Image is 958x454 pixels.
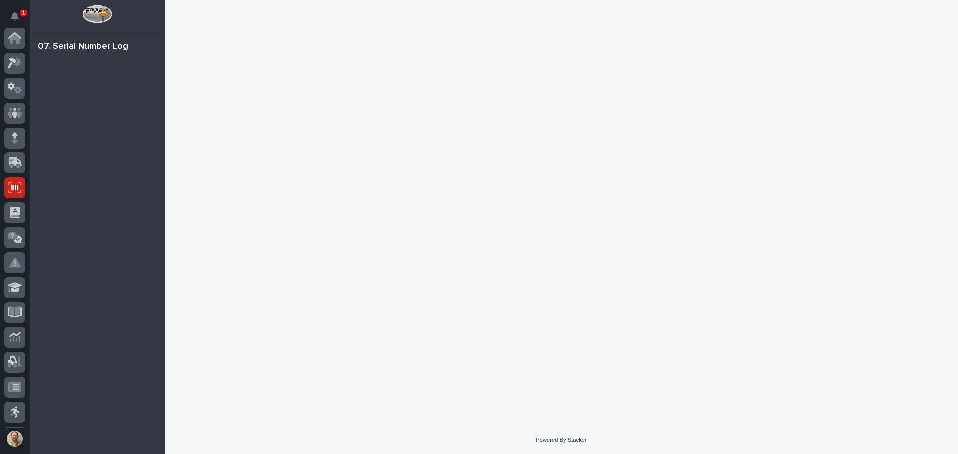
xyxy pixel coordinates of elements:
img: Workspace Logo [82,5,112,23]
div: 07. Serial Number Log [38,41,128,52]
button: Notifications [4,6,25,27]
a: Powered By Stacker [536,437,586,443]
p: 1 [22,9,25,16]
button: users-avatar [4,428,25,449]
div: Notifications1 [12,12,25,28]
